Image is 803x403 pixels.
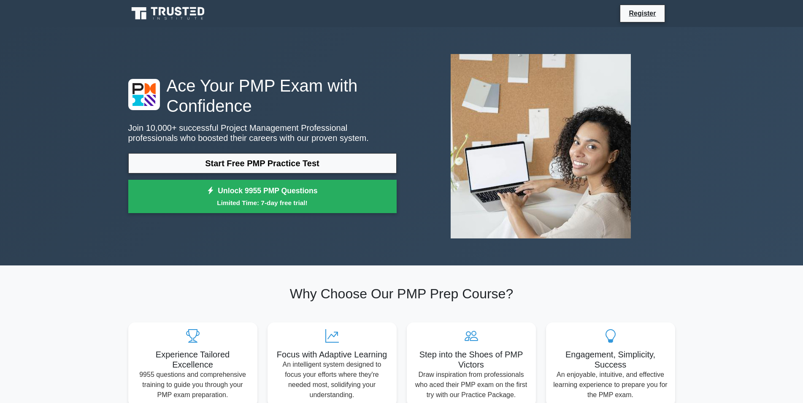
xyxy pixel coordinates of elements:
[553,370,668,400] p: An enjoyable, intuitive, and effective learning experience to prepare you for the PMP exam.
[624,8,661,19] a: Register
[128,123,397,143] p: Join 10,000+ successful Project Management Professional professionals who boosted their careers w...
[414,349,529,370] h5: Step into the Shoes of PMP Victors
[135,370,251,400] p: 9955 questions and comprehensive training to guide you through your PMP exam preparation.
[553,349,668,370] h5: Engagement, Simplicity, Success
[128,180,397,214] a: Unlock 9955 PMP QuestionsLimited Time: 7-day free trial!
[139,198,386,208] small: Limited Time: 7-day free trial!
[414,370,529,400] p: Draw inspiration from professionals who aced their PMP exam on the first try with our Practice Pa...
[128,153,397,173] a: Start Free PMP Practice Test
[128,286,675,302] h2: Why Choose Our PMP Prep Course?
[274,360,390,400] p: An intelligent system designed to focus your efforts where they're needed most, solidifying your ...
[274,349,390,360] h5: Focus with Adaptive Learning
[135,349,251,370] h5: Experience Tailored Excellence
[128,76,397,116] h1: Ace Your PMP Exam with Confidence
